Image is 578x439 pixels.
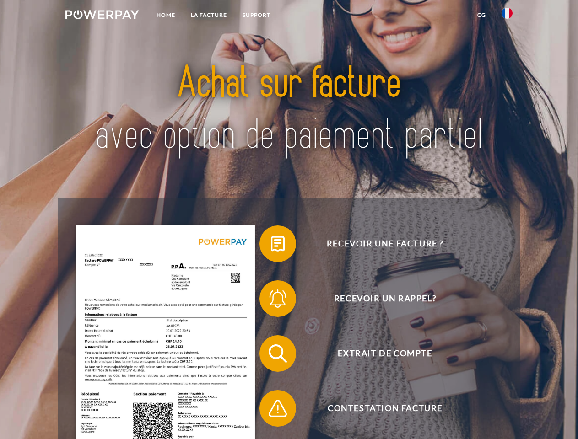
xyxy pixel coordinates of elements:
[259,280,497,317] button: Recevoir un rappel?
[266,342,289,365] img: qb_search.svg
[502,8,513,19] img: fr
[273,390,497,427] span: Contestation Facture
[273,280,497,317] span: Recevoir un rappel?
[266,397,289,420] img: qb_warning.svg
[273,335,497,372] span: Extrait de compte
[183,7,235,23] a: LA FACTURE
[65,10,139,19] img: logo-powerpay-white.svg
[235,7,278,23] a: Support
[259,335,497,372] button: Extrait de compte
[266,287,289,310] img: qb_bell.svg
[149,7,183,23] a: Home
[273,225,497,262] span: Recevoir une facture ?
[470,7,494,23] a: CG
[266,232,289,255] img: qb_bill.svg
[259,225,497,262] button: Recevoir une facture ?
[87,44,491,175] img: title-powerpay_fr.svg
[259,390,497,427] button: Contestation Facture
